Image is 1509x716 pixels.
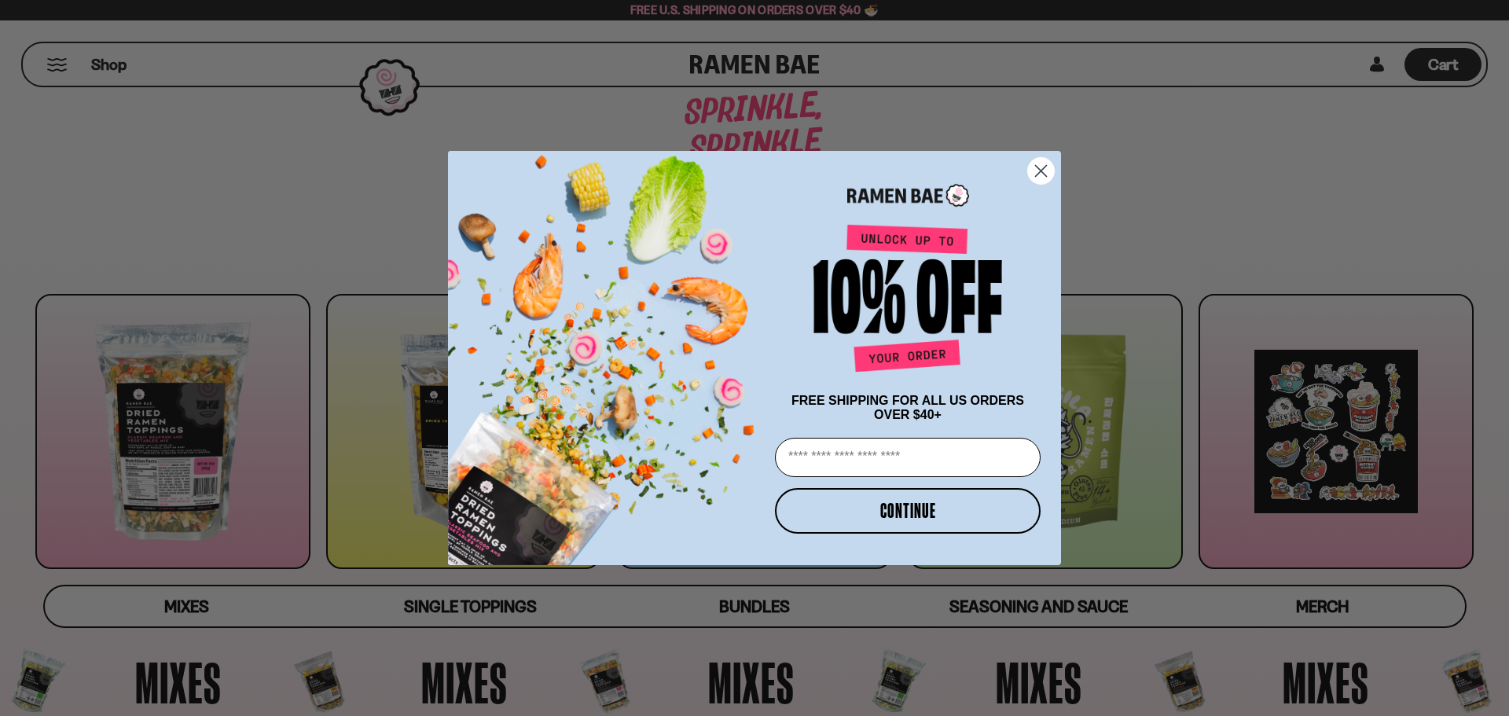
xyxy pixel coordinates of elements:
button: CONTINUE [775,488,1041,534]
img: ce7035ce-2e49-461c-ae4b-8ade7372f32c.png [448,138,769,565]
img: Unlock up to 10% off [810,224,1006,378]
button: Close dialog [1027,157,1055,185]
img: Ramen Bae Logo [847,182,969,208]
span: FREE SHIPPING FOR ALL US ORDERS OVER $40+ [791,394,1024,421]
